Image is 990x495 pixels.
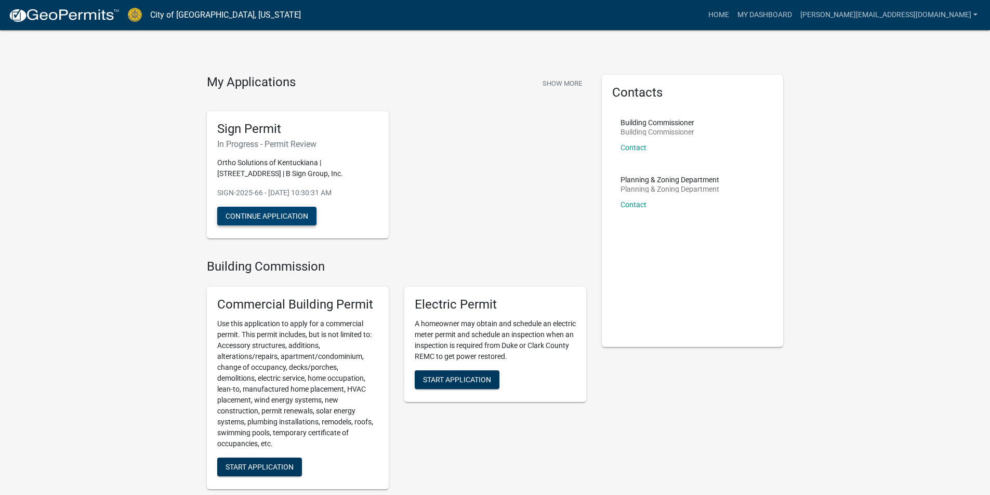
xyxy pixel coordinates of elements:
h5: Electric Permit [415,297,576,312]
span: Start Application [226,463,294,471]
button: Start Application [217,458,302,476]
a: Home [704,5,733,25]
h5: Sign Permit [217,122,378,137]
a: My Dashboard [733,5,796,25]
button: Show More [538,75,586,92]
button: Start Application [415,370,499,389]
h6: In Progress - Permit Review [217,139,378,149]
a: Contact [621,200,646,209]
img: City of Jeffersonville, Indiana [128,8,142,22]
a: City of [GEOGRAPHIC_DATA], [US_STATE] [150,6,301,24]
a: Contact [621,143,646,152]
p: Ortho Solutions of Kentuckiana | [STREET_ADDRESS] | B Sign Group, Inc. [217,157,378,179]
p: Building Commissioner [621,128,694,136]
span: Start Application [423,376,491,384]
p: SIGN-2025-66 - [DATE] 10:30:31 AM [217,188,378,198]
button: Continue Application [217,207,316,225]
h5: Contacts [612,85,773,100]
h5: Commercial Building Permit [217,297,378,312]
p: A homeowner may obtain and schedule an electric meter permit and schedule an inspection when an i... [415,318,576,362]
p: Planning & Zoning Department [621,176,719,183]
p: Use this application to apply for a commercial permit. This permit includes, but is not limited t... [217,318,378,449]
h4: My Applications [207,75,296,90]
p: Building Commissioner [621,119,694,126]
a: [PERSON_NAME][EMAIL_ADDRESS][DOMAIN_NAME] [796,5,982,25]
h4: Building Commission [207,259,586,274]
p: Planning & Zoning Department [621,185,719,193]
